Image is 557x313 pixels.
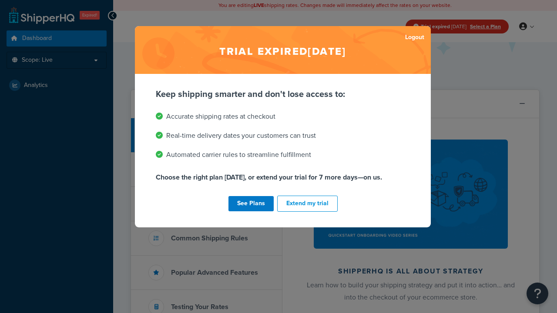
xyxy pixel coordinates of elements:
[135,26,431,74] h2: Trial expired [DATE]
[156,110,410,123] li: Accurate shipping rates at checkout
[228,196,274,211] a: See Plans
[156,171,410,183] p: Choose the right plan [DATE], or extend your trial for 7 more days—on us.
[156,88,410,100] p: Keep shipping smarter and don't lose access to:
[405,31,424,43] a: Logout
[156,130,410,142] li: Real-time delivery dates your customers can trust
[277,196,338,212] button: Extend my trial
[156,149,410,161] li: Automated carrier rules to streamline fulfillment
